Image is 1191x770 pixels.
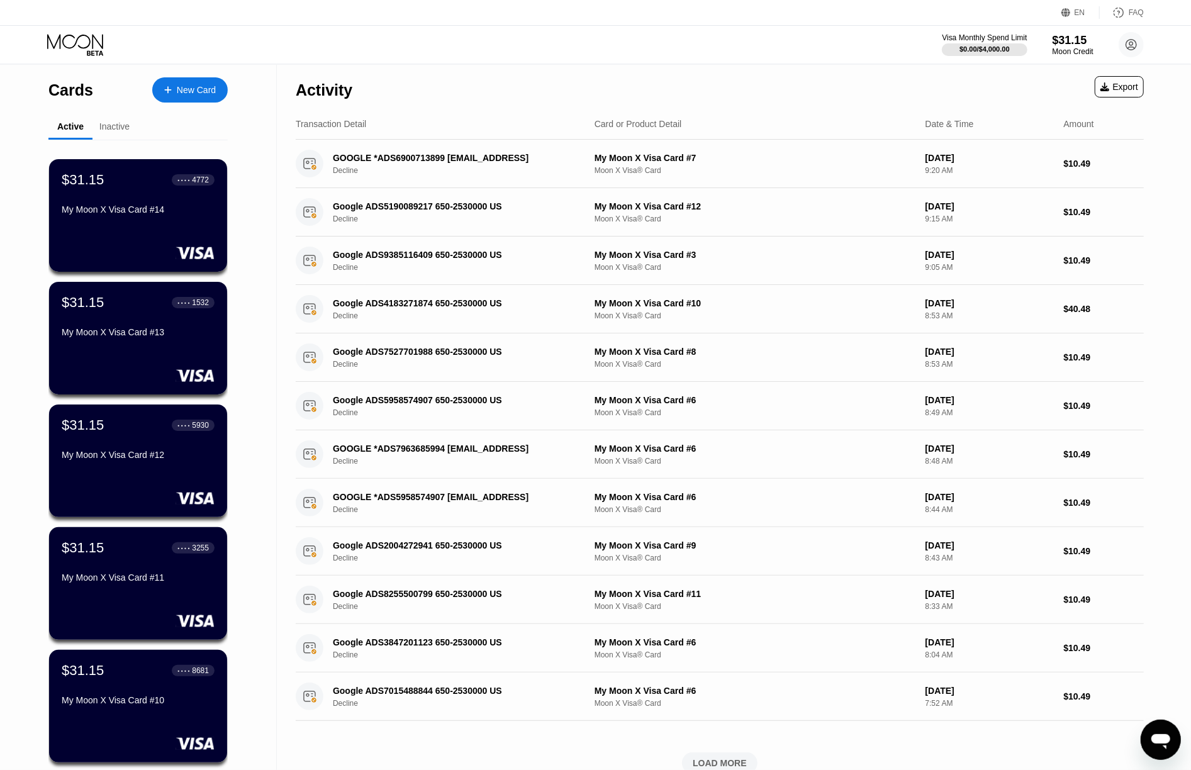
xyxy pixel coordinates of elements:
[333,444,574,454] div: GOOGLE *ADS7963685994 [EMAIL_ADDRESS]
[1061,6,1100,19] div: EN
[1064,498,1144,508] div: $10.49
[333,457,593,466] div: Decline
[296,672,1144,721] div: Google ADS7015488844 650-2530000 USDeclineMy Moon X Visa Card #6Moon X Visa® Card[DATE]7:52 AM$10.49
[333,311,593,320] div: Decline
[1064,207,1144,217] div: $10.49
[595,686,915,696] div: My Moon X Visa Card #6
[62,294,104,311] div: $31.15
[1064,691,1144,701] div: $10.49
[333,250,574,260] div: Google ADS9385116409 650-2530000 US
[49,650,227,762] div: $31.15● ● ● ●8681My Moon X Visa Card #10
[62,204,215,215] div: My Moon X Visa Card #14
[333,540,574,550] div: Google ADS2004272941 650-2530000 US
[192,298,209,307] div: 1532
[595,650,915,659] div: Moon X Visa® Card
[925,298,1054,308] div: [DATE]
[1064,546,1144,556] div: $10.49
[1100,6,1144,19] div: FAQ
[333,650,593,659] div: Decline
[296,430,1144,479] div: GOOGLE *ADS7963685994 [EMAIL_ADDRESS]DeclineMy Moon X Visa Card #6Moon X Visa® Card[DATE]8:48 AM$...
[1064,255,1144,265] div: $10.49
[1053,34,1093,47] div: $31.15
[925,686,1054,696] div: [DATE]
[595,444,915,454] div: My Moon X Visa Card #6
[1064,643,1144,653] div: $10.49
[1064,119,1094,129] div: Amount
[333,554,593,562] div: Decline
[595,554,915,562] div: Moon X Visa® Card
[925,554,1054,562] div: 8:43 AM
[925,492,1054,502] div: [DATE]
[942,33,1027,42] div: Visa Monthly Spend Limit
[595,201,915,211] div: My Moon X Visa Card #12
[959,45,1010,53] div: $0.00 / $4,000.00
[595,602,915,611] div: Moon X Visa® Card
[99,121,130,131] div: Inactive
[49,527,227,640] div: $31.15● ● ● ●3255My Moon X Visa Card #11
[49,405,227,517] div: $31.15● ● ● ●5930My Moon X Visa Card #12
[177,423,190,427] div: ● ● ● ●
[192,666,209,675] div: 8681
[333,492,574,502] div: GOOGLE *ADS5958574907 [EMAIL_ADDRESS]
[925,540,1054,550] div: [DATE]
[62,572,215,583] div: My Moon X Visa Card #11
[333,215,593,223] div: Decline
[49,282,227,394] div: $31.15● ● ● ●1532My Moon X Visa Card #13
[333,360,593,369] div: Decline
[177,546,190,550] div: ● ● ● ●
[925,347,1054,357] div: [DATE]
[48,81,93,99] div: Cards
[192,421,209,430] div: 5930
[296,382,1144,430] div: Google ADS5958574907 650-2530000 USDeclineMy Moon X Visa Card #6Moon X Visa® Card[DATE]8:49 AM$10.49
[1100,82,1138,92] div: Export
[595,263,915,272] div: Moon X Visa® Card
[595,540,915,550] div: My Moon X Visa Card #9
[1064,159,1144,169] div: $10.49
[333,298,574,308] div: Google ADS4183271874 650-2530000 US
[62,695,215,705] div: My Moon X Visa Card #10
[1064,594,1144,605] div: $10.49
[1064,352,1144,362] div: $10.49
[925,505,1054,514] div: 8:44 AM
[925,119,974,129] div: Date & Time
[333,153,574,163] div: GOOGLE *ADS6900713899 [EMAIL_ADDRESS]
[296,237,1144,285] div: Google ADS9385116409 650-2530000 USDeclineMy Moon X Visa Card #3Moon X Visa® Card[DATE]9:05 AM$10.49
[595,153,915,163] div: My Moon X Visa Card #7
[177,85,216,96] div: New Card
[177,178,190,182] div: ● ● ● ●
[192,544,209,552] div: 3255
[177,301,190,304] div: ● ● ● ●
[925,263,1054,272] div: 9:05 AM
[925,153,1054,163] div: [DATE]
[62,662,104,679] div: $31.15
[925,360,1054,369] div: 8:53 AM
[296,576,1144,624] div: Google ADS8255500799 650-2530000 USDeclineMy Moon X Visa Card #11Moon X Visa® Card[DATE]8:33 AM$1...
[925,589,1054,599] div: [DATE]
[62,450,215,460] div: My Moon X Visa Card #12
[595,457,915,466] div: Moon X Visa® Card
[296,624,1144,672] div: Google ADS3847201123 650-2530000 USDeclineMy Moon X Visa Card #6Moon X Visa® Card[DATE]8:04 AM$10.49
[296,285,1144,333] div: Google ADS4183271874 650-2530000 USDeclineMy Moon X Visa Card #10Moon X Visa® Card[DATE]8:53 AM$4...
[925,215,1054,223] div: 9:15 AM
[333,637,574,647] div: Google ADS3847201123 650-2530000 US
[925,602,1054,611] div: 8:33 AM
[333,166,593,175] div: Decline
[333,505,593,514] div: Decline
[1141,720,1181,760] iframe: Nút để khởi chạy cửa sổ nhắn tin
[925,444,1054,454] div: [DATE]
[595,637,915,647] div: My Moon X Visa Card #6
[595,408,915,417] div: Moon X Visa® Card
[333,686,574,696] div: Google ADS7015488844 650-2530000 US
[333,699,593,708] div: Decline
[333,201,574,211] div: Google ADS5190089217 650-2530000 US
[296,527,1144,576] div: Google ADS2004272941 650-2530000 USDeclineMy Moon X Visa Card #9Moon X Visa® Card[DATE]8:43 AM$10.49
[296,333,1144,382] div: Google ADS7527701988 650-2530000 USDeclineMy Moon X Visa Card #8Moon X Visa® Card[DATE]8:53 AM$10.49
[57,121,84,131] div: Active
[62,327,215,337] div: My Moon X Visa Card #13
[1064,304,1144,314] div: $40.48
[1053,47,1093,56] div: Moon Credit
[333,263,593,272] div: Decline
[925,201,1054,211] div: [DATE]
[595,215,915,223] div: Moon X Visa® Card
[62,172,104,188] div: $31.15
